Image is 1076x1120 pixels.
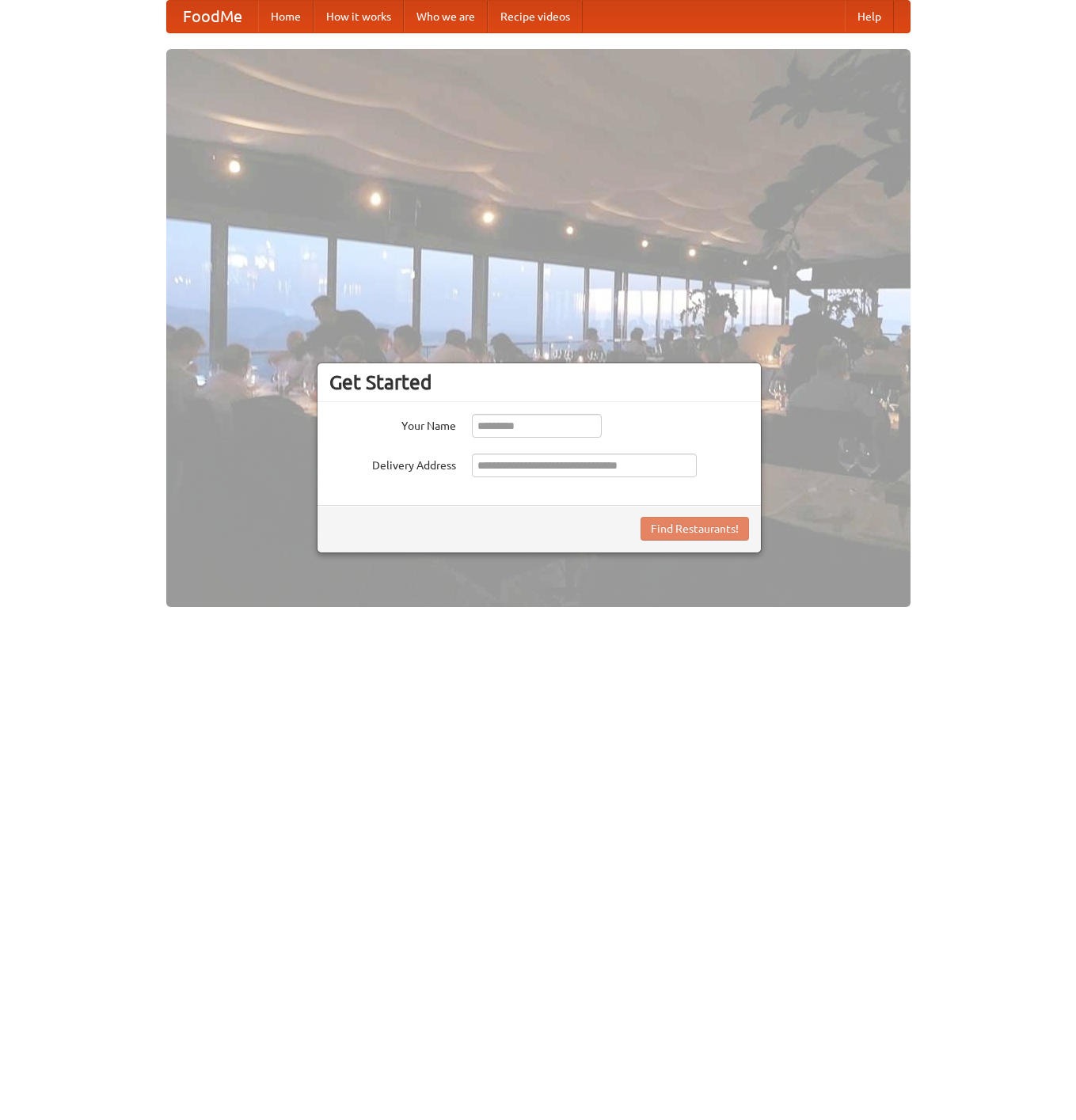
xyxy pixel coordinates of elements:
[329,414,456,434] label: Your Name
[641,517,749,541] button: Find Restaurants!
[258,1,314,32] a: Home
[314,1,404,32] a: How it works
[404,1,488,32] a: Who we are
[167,1,258,32] a: FoodMe
[329,454,456,473] label: Delivery Address
[488,1,583,32] a: Recipe videos
[329,370,749,394] h3: Get Started
[845,1,894,32] a: Help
